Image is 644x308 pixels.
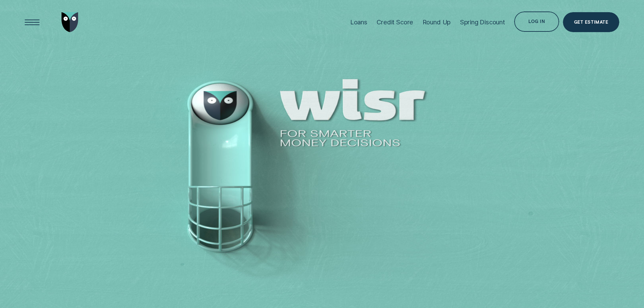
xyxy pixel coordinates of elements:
[563,12,619,32] a: Get Estimate
[377,18,413,26] div: Credit Score
[350,18,367,26] div: Loans
[514,11,559,32] button: Log in
[460,18,505,26] div: Spring Discount
[62,12,78,32] img: Wisr
[423,18,451,26] div: Round Up
[22,12,42,32] button: Open Menu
